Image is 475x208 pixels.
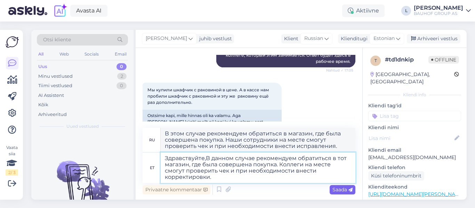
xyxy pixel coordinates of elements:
div: Vaata siia [6,144,18,176]
span: Otsi kliente [43,36,71,43]
div: Tiimi vestlused [38,82,72,89]
div: Küsi telefoninumbrit [368,171,424,181]
span: Nähtud ✓ 17:05 [326,68,353,73]
div: All [37,50,45,59]
div: AI Assistent [38,92,64,99]
a: Avasta AI [70,5,107,17]
div: [GEOGRAPHIC_DATA], [GEOGRAPHIC_DATA] [370,71,454,85]
p: Klienditeekond [368,183,461,191]
textarea: Здравствуйте,В данном случае рекомендуем обратиться в тот магазин, где была совершена покупка. Ко... [161,152,355,183]
p: Kliendi email [368,147,461,154]
div: 0 [116,63,127,70]
div: Aktiivne [342,5,385,17]
div: ru [149,134,155,146]
div: Socials [83,50,100,59]
span: Saada [332,186,353,193]
div: Arhiveeri vestlus [407,34,460,43]
div: [PERSON_NAME] [414,5,463,11]
div: Uus [38,63,47,70]
span: Estonian [373,35,395,42]
input: Lisa nimi [369,134,453,142]
span: Мы купили шкафчик с раковиной в цене. А в кассе нам пробили шкафчик с раковиной и эту же раковину... [147,87,270,105]
textarea: В этом случае рекомендуем обратиться в магазин, где была совершена покупка. Наши сотрудники на ме... [161,128,355,152]
p: Kliendi telefon [368,164,461,171]
img: explore-ai [53,3,67,18]
div: Kõik [38,101,48,108]
div: Minu vestlused [38,73,73,80]
div: # td1dnkip [385,56,428,64]
div: Kliendi info [368,92,461,98]
div: et [150,162,154,174]
span: Russian [304,35,323,42]
input: Lisa tag [368,111,461,121]
img: Askly Logo [6,35,19,49]
p: Kliendi tag'id [368,102,461,109]
div: BAUHOF GROUP AS [414,11,463,16]
div: Privaatne kommentaar [143,185,210,194]
div: Email [113,50,128,59]
div: Arhiveeritud [38,111,67,118]
a: [PERSON_NAME]BAUHOF GROUP AS [414,5,471,16]
div: Здравствуйте! Я переадресую этот вопрос своему коллеге, который этим занимается. Ответ будет здес... [216,43,355,67]
div: Klienditugi [338,35,368,42]
span: Uued vestlused [66,123,99,130]
p: Kliendi nimi [368,124,461,131]
div: L [401,6,411,16]
div: 2 / 3 [6,169,18,176]
div: 0 [116,82,127,89]
span: Offline [428,56,459,64]
div: Web [58,50,70,59]
div: Klient [281,35,298,42]
span: t [375,58,377,63]
span: [PERSON_NAME] [146,35,187,42]
div: juhib vestlust [196,35,232,42]
a: [URL][DOMAIN_NAME][PERSON_NAME] [368,191,464,197]
div: 2 [117,73,127,80]
div: Ostsime kapi, mille hinnas oli ka valamu. Aga [PERSON_NAME] küsiti meilt nii kapi kui ka valamu e... [143,110,282,128]
p: [EMAIL_ADDRESS][DOMAIN_NAME] [368,154,461,161]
